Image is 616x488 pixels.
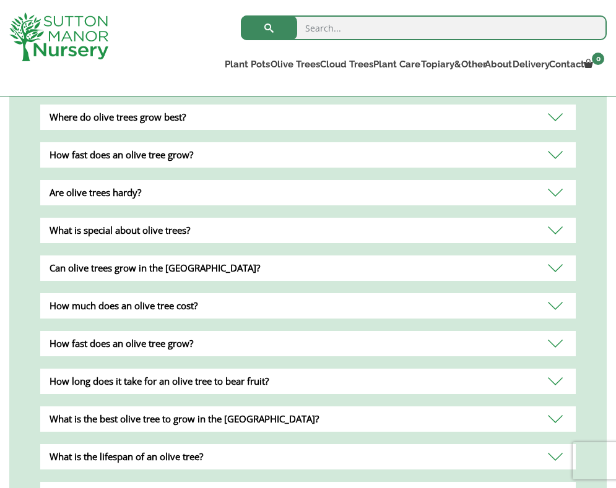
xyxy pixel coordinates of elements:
a: Delivery [510,56,547,73]
span: 0 [592,53,604,65]
div: Can olive trees grow in the [GEOGRAPHIC_DATA]? [40,255,576,281]
div: Where do olive trees grow best? [40,105,576,130]
input: Search... [241,15,607,40]
a: Plant Care [370,56,417,73]
div: What is the best olive tree to grow in the [GEOGRAPHIC_DATA]? [40,406,576,432]
a: Plant Pots [222,56,267,73]
img: logo [9,12,108,61]
a: About [483,56,510,73]
a: Cloud Trees [317,56,370,73]
a: Topiary&Other [417,56,483,73]
a: Contact [547,56,583,73]
div: How fast does an olive tree grow? [40,331,576,356]
div: Are olive trees hardy? [40,180,576,205]
div: How long does it take for an olive tree to bear fruit? [40,369,576,394]
div: How much does an olive tree cost? [40,293,576,319]
a: 0 [583,56,607,73]
div: How fast does an olive tree grow? [40,142,576,168]
a: Olive Trees [267,56,317,73]
div: What is the lifespan of an olive tree? [40,444,576,469]
div: What is special about olive trees? [40,218,576,243]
